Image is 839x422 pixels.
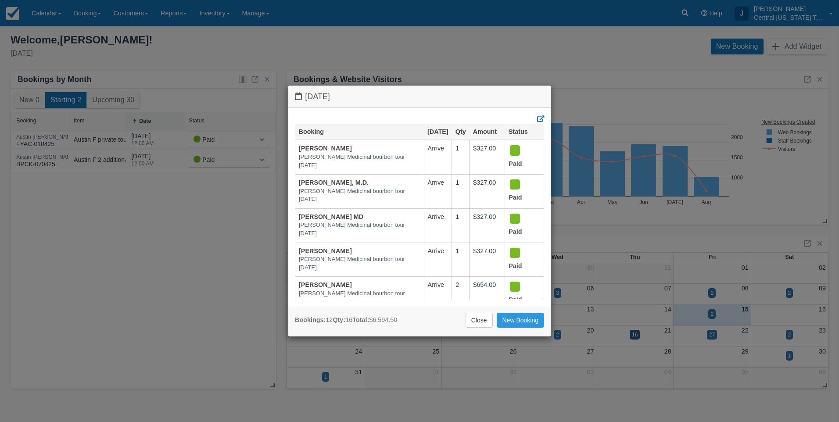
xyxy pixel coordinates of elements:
strong: Qty: [333,316,345,323]
a: [PERSON_NAME], M.D. [299,179,369,186]
td: Arrive [424,243,452,277]
a: Qty [455,128,466,135]
div: 12 16 $6,594.50 [295,315,397,325]
a: Amount [473,128,497,135]
em: [PERSON_NAME] Medicinal bourbon tour [DATE] [299,153,420,169]
td: $654.00 [470,277,505,311]
a: Close [466,313,493,328]
td: Arrive [424,277,452,311]
div: Paid [509,212,532,239]
em: [PERSON_NAME] Medicinal bourbon tour [DATE] [299,290,420,306]
a: [PERSON_NAME] [299,281,352,288]
em: [PERSON_NAME] Medicinal bourbon tour [DATE] [299,187,420,204]
a: [PERSON_NAME] [299,247,352,254]
em: [PERSON_NAME] Medicinal bourbon tour [DATE] [299,221,420,237]
a: Status [509,128,528,135]
td: 1 [452,175,470,209]
td: $327.00 [470,243,505,277]
div: Paid [509,144,532,171]
td: 2 [452,277,470,311]
div: Paid [509,247,532,273]
td: $327.00 [470,175,505,209]
td: Arrive [424,140,452,174]
a: Booking [299,128,324,135]
a: [PERSON_NAME] MD [299,213,363,220]
td: 1 [452,208,470,243]
td: $327.00 [470,208,505,243]
td: Arrive [424,175,452,209]
strong: Total: [352,316,369,323]
td: 1 [452,140,470,174]
a: New Booking [497,313,545,328]
div: Paid [509,178,532,205]
div: Paid [509,280,532,307]
td: 1 [452,243,470,277]
a: [PERSON_NAME] [299,145,352,152]
td: Arrive [424,208,452,243]
td: $327.00 [470,140,505,174]
em: [PERSON_NAME] Medicinal bourbon tour [DATE] [299,255,420,272]
strong: Bookings: [295,316,326,323]
h4: [DATE] [295,92,544,101]
a: [DATE] [427,128,448,135]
